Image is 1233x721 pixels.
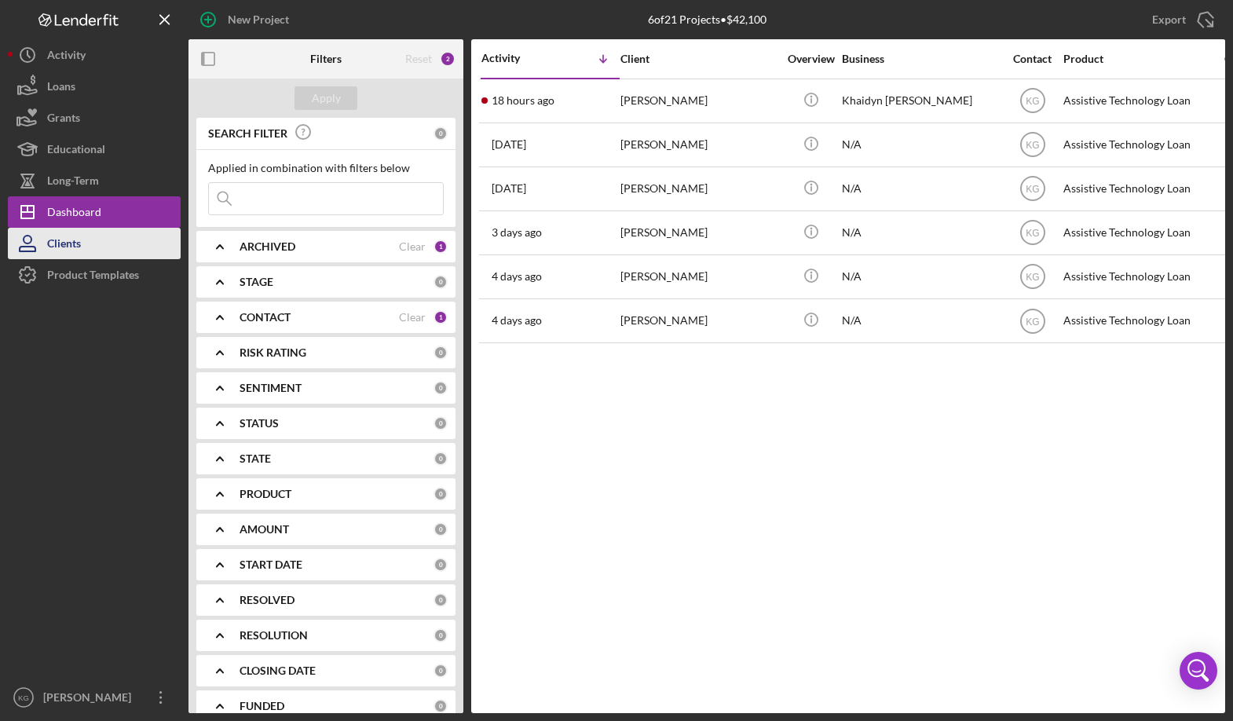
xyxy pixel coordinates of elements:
[312,86,341,110] div: Apply
[434,126,448,141] div: 0
[434,699,448,713] div: 0
[842,124,999,166] div: N/A
[481,52,551,64] div: Activity
[1063,80,1220,122] div: Assistive Technology Loan
[240,664,316,677] b: CLOSING DATE
[228,4,289,35] div: New Project
[240,700,284,712] b: FUNDED
[240,558,302,571] b: START DATE
[1180,652,1217,690] div: Open Intercom Messenger
[1063,53,1220,65] div: Product
[492,94,554,107] time: 2025-09-01 23:21
[8,165,181,196] button: Long-Term
[842,80,999,122] div: Khaidyn [PERSON_NAME]
[1026,96,1039,107] text: KG
[18,694,29,702] text: KG
[208,127,287,140] b: SEARCH FILTER
[399,311,426,324] div: Clear
[240,523,289,536] b: AMOUNT
[295,86,357,110] button: Apply
[8,259,181,291] button: Product Templates
[1003,53,1062,65] div: Contact
[434,416,448,430] div: 0
[1063,212,1220,254] div: Assistive Technology Loan
[1026,272,1039,283] text: KG
[492,314,542,327] time: 2025-08-30 03:10
[842,53,999,65] div: Business
[434,310,448,324] div: 1
[492,270,542,283] time: 2025-08-30 04:25
[620,53,777,65] div: Client
[240,346,306,359] b: RISK RATING
[8,682,181,713] button: KG[PERSON_NAME]
[434,452,448,466] div: 0
[8,71,181,102] a: Loans
[8,102,181,134] button: Grants
[1152,4,1186,35] div: Export
[1136,4,1225,35] button: Export
[434,487,448,501] div: 0
[8,134,181,165] button: Educational
[781,53,840,65] div: Overview
[399,240,426,253] div: Clear
[1026,316,1039,327] text: KG
[620,80,777,122] div: [PERSON_NAME]
[434,558,448,572] div: 0
[310,53,342,65] b: Filters
[492,182,526,195] time: 2025-08-31 07:51
[47,134,105,169] div: Educational
[492,226,542,239] time: 2025-08-30 14:55
[47,196,101,232] div: Dashboard
[240,452,271,465] b: STATE
[1026,184,1039,195] text: KG
[648,13,767,26] div: 6 of 21 Projects • $42,100
[8,39,181,71] button: Activity
[1063,300,1220,342] div: Assistive Technology Loan
[434,593,448,607] div: 0
[434,628,448,642] div: 0
[47,39,86,75] div: Activity
[434,522,448,536] div: 0
[240,311,291,324] b: CONTACT
[1063,168,1220,210] div: Assistive Technology Loan
[842,256,999,298] div: N/A
[434,240,448,254] div: 1
[1026,228,1039,239] text: KG
[1026,140,1039,151] text: KG
[188,4,305,35] button: New Project
[434,346,448,360] div: 0
[434,664,448,678] div: 0
[47,259,139,295] div: Product Templates
[208,162,444,174] div: Applied in combination with filters below
[240,417,279,430] b: STATUS
[240,276,273,288] b: STAGE
[434,275,448,289] div: 0
[240,240,295,253] b: ARCHIVED
[620,300,777,342] div: [PERSON_NAME]
[39,682,141,717] div: [PERSON_NAME]
[240,382,302,394] b: SENTIMENT
[620,124,777,166] div: [PERSON_NAME]
[1063,256,1220,298] div: Assistive Technology Loan
[240,488,291,500] b: PRODUCT
[240,594,295,606] b: RESOLVED
[240,629,308,642] b: RESOLUTION
[842,212,999,254] div: N/A
[440,51,456,67] div: 2
[8,228,181,259] button: Clients
[47,228,81,263] div: Clients
[620,212,777,254] div: [PERSON_NAME]
[620,256,777,298] div: [PERSON_NAME]
[8,196,181,228] button: Dashboard
[434,381,448,395] div: 0
[842,168,999,210] div: N/A
[842,300,999,342] div: N/A
[492,138,526,151] time: 2025-08-31 18:31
